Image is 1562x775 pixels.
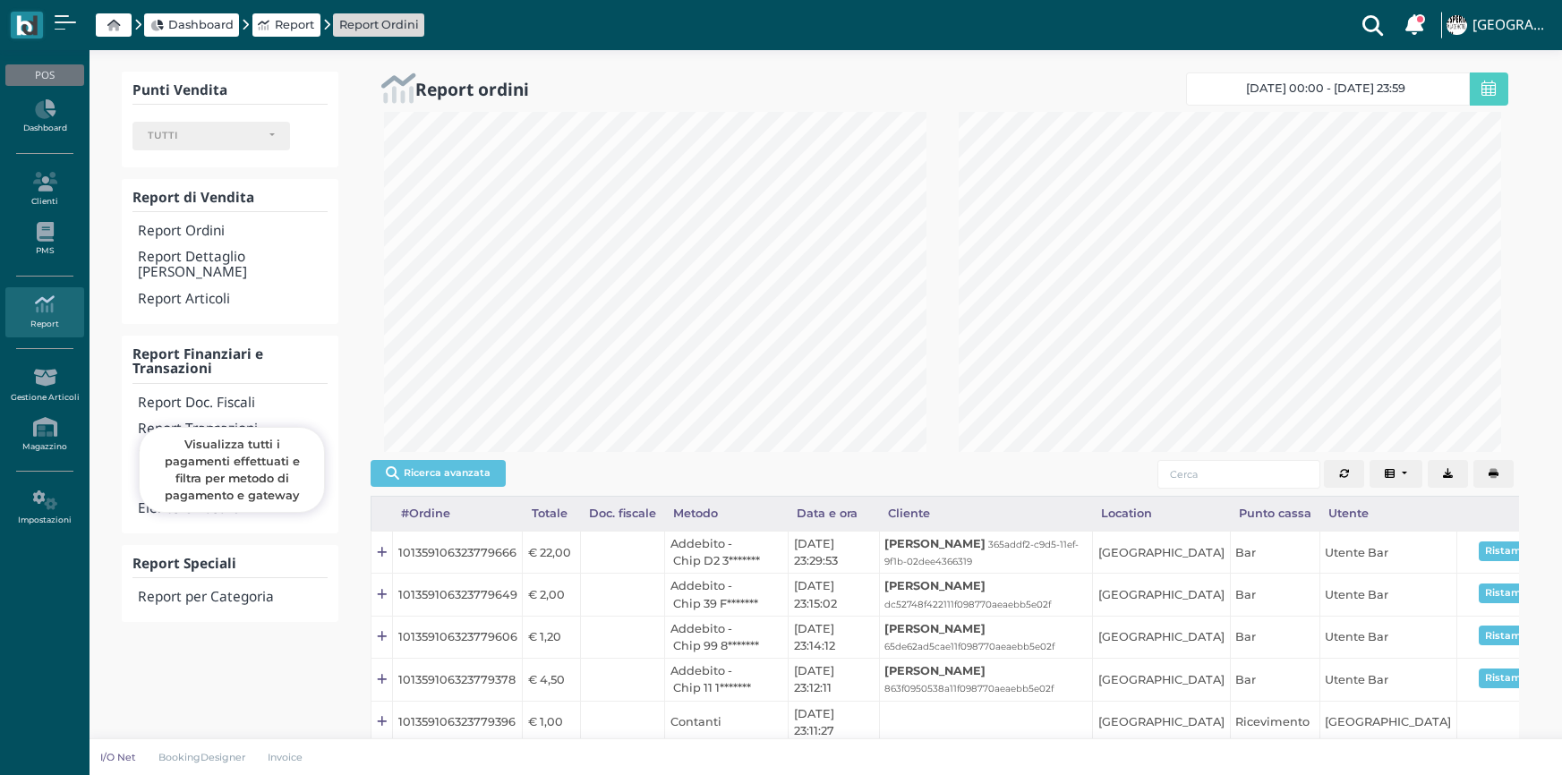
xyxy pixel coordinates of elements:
b: Report Finanziari e Transazioni [132,345,263,379]
b: Punti Vendita [132,81,227,99]
button: TUTTI [132,122,290,150]
small: 863f0950538a11f098770aeaebb5e02f [884,683,1054,694]
button: Columns [1370,460,1423,489]
td: [DATE] 23:11:27 [789,701,880,743]
td: Utente Bar [1319,532,1456,574]
div: Metodo [664,497,788,531]
div: Doc. fiscale [580,497,664,531]
td: € 4,50 [523,659,580,701]
a: Report [258,16,314,33]
td: 101359106323779396 [393,701,523,743]
div: Cliente [879,497,1092,531]
h4: Report Dettaglio [PERSON_NAME] [138,250,328,280]
a: Report Ordini [339,16,419,33]
td: [GEOGRAPHIC_DATA] [1093,532,1230,574]
td: Bar [1230,616,1319,658]
b: Report di Vendita [132,188,254,207]
div: POS [5,64,83,86]
b: [PERSON_NAME] [884,664,986,677]
iframe: Help widget launcher [1435,720,1547,760]
a: Invoice [257,750,315,764]
td: 101359106323779649 [393,574,523,616]
a: Impostazioni [5,483,83,532]
td: [DATE] 23:14:12 [789,616,880,658]
a: Dashboard [5,92,83,141]
td: Contanti [664,701,788,743]
div: Location [1093,497,1230,531]
button: Aggiorna [1324,460,1364,489]
a: Magazzino [5,410,83,459]
td: Utente Bar [1319,659,1456,701]
div: Punto cassa [1230,497,1319,531]
span: [DATE] 00:00 - [DATE] 23:59 [1246,81,1405,96]
b: [PERSON_NAME] [884,537,986,550]
span: Dashboard [168,16,234,33]
div: Totale [523,497,580,531]
td: [GEOGRAPHIC_DATA] [1319,701,1456,743]
td: € 1,00 [523,701,580,743]
td: Bar [1230,574,1319,616]
td: 101359106323779378 [393,659,523,701]
td: [DATE] 23:12:11 [789,659,880,701]
div: Visualizza tutti i pagamenti effettuati e filtra per metodo di pagamento e gateway [139,427,325,512]
div: #Ordine [393,497,523,531]
a: PMS [5,215,83,264]
td: Utente Bar [1319,616,1456,658]
button: Export [1428,460,1468,489]
div: Data e ora [789,497,880,531]
td: [DATE] 23:29:53 [789,532,880,574]
td: 101359106323779606 [393,616,523,658]
a: Dashboard [150,16,234,33]
td: € 1,20 [523,616,580,658]
h4: Report Doc. Fiscali [138,396,328,411]
div: Colonne [1370,460,1429,489]
td: Utente Bar [1319,574,1456,616]
td: Ricevimento [1230,701,1319,743]
h2: Report ordini [415,80,529,98]
h4: [GEOGRAPHIC_DATA] [1472,18,1551,33]
td: Bar [1230,532,1319,574]
p: I/O Net [100,750,136,764]
a: Clienti [5,165,83,214]
a: BookingDesigner [147,750,257,764]
td: [GEOGRAPHIC_DATA] [1093,659,1230,701]
td: 101359106323779666 [393,532,523,574]
td: [GEOGRAPHIC_DATA] [1093,701,1230,743]
b: [PERSON_NAME] [884,579,986,592]
div: TUTTI [148,130,260,142]
td: Bar [1230,659,1319,701]
h4: Report per Categoria [138,590,328,605]
a: Report [5,287,83,336]
input: Cerca [1157,460,1320,489]
img: logo [16,15,37,36]
h4: Report Articoli [138,292,328,307]
b: [PERSON_NAME] [884,622,986,635]
td: € 22,00 [523,532,580,574]
td: € 2,00 [523,574,580,616]
td: [DATE] 23:15:02 [789,574,880,616]
span: Report [275,16,314,33]
a: Gestione Articoli [5,361,83,410]
b: Report Speciali [132,554,236,573]
small: 65de62ad5cae11f098770aeaebb5e02f [884,641,1054,652]
td: [GEOGRAPHIC_DATA] [1093,616,1230,658]
small: dc52748f422111f098770aeaebb5e02f [884,599,1051,610]
img: ... [1447,15,1466,35]
div: Utente [1319,497,1456,531]
h4: Report Ordini [138,224,328,239]
button: Ricerca avanzata [371,460,506,487]
td: [GEOGRAPHIC_DATA] [1093,574,1230,616]
a: ... [GEOGRAPHIC_DATA] [1444,4,1551,47]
